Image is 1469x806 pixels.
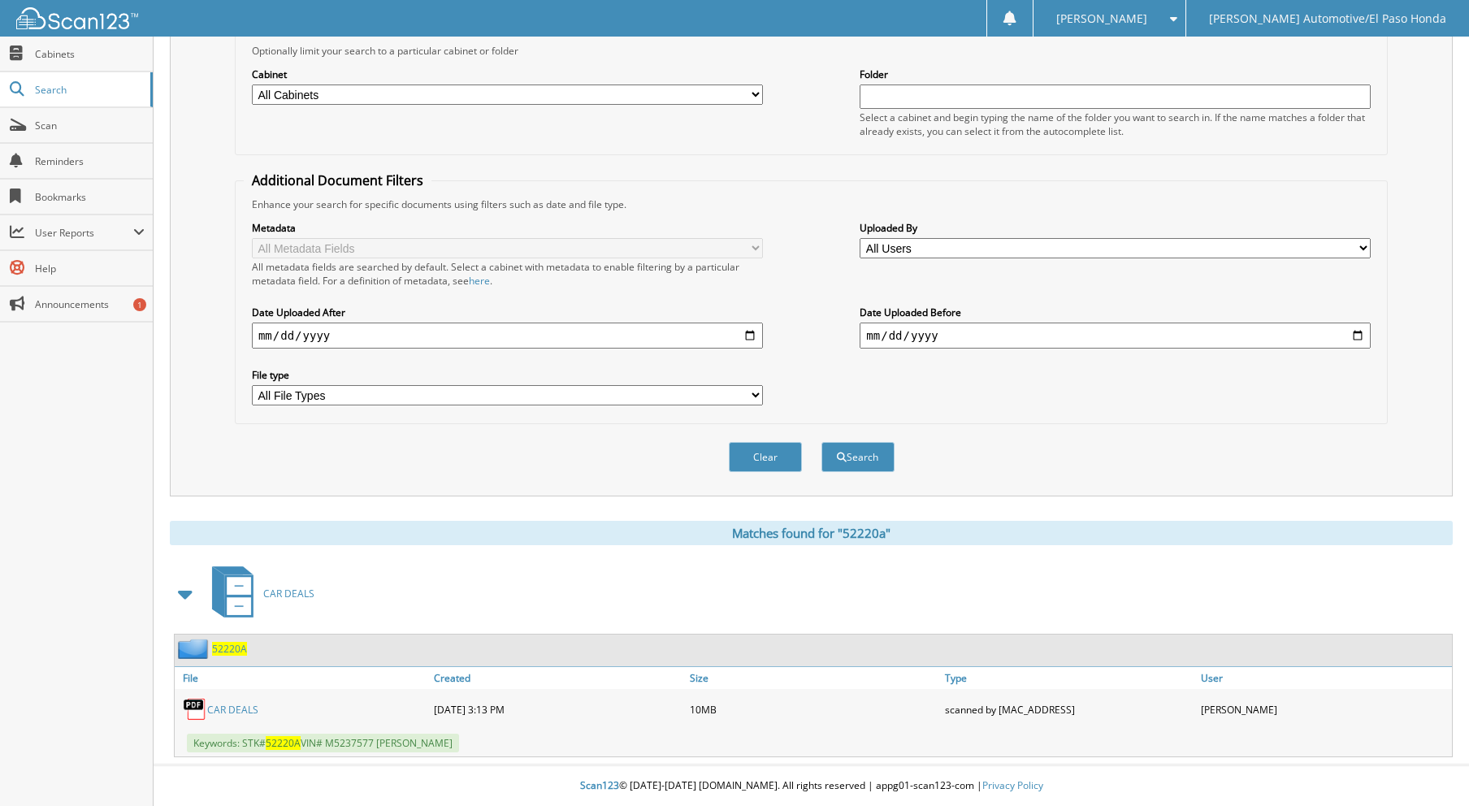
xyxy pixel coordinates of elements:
input: start [252,323,763,349]
legend: Additional Document Filters [244,171,431,189]
div: Matches found for "52220a" [170,521,1453,545]
input: end [860,323,1371,349]
span: User Reports [35,226,133,240]
div: © [DATE]-[DATE] [DOMAIN_NAME]. All rights reserved | appg01-scan123-com | [154,766,1469,806]
button: Search [821,442,895,472]
a: 52220A [212,642,247,656]
span: Help [35,262,145,275]
div: [DATE] 3:13 PM [430,693,685,726]
a: CAR DEALS [202,561,314,626]
div: 1 [133,298,146,311]
button: Clear [729,442,802,472]
span: Keywords: STK# VIN# M5237577 [PERSON_NAME] [187,734,459,752]
iframe: Chat Widget [1388,728,1469,806]
a: Privacy Policy [982,778,1043,792]
div: 10MB [686,693,941,726]
span: Reminders [35,154,145,168]
div: Enhance your search for specific documents using filters such as date and file type. [244,197,1379,211]
div: Select a cabinet and begin typing the name of the folder you want to search in. If the name match... [860,110,1371,138]
span: Cabinets [35,47,145,61]
span: Announcements [35,297,145,311]
span: [PERSON_NAME] [1056,14,1147,24]
a: User [1197,667,1452,689]
img: PDF.png [183,697,207,721]
a: Type [941,667,1196,689]
div: [PERSON_NAME] [1197,693,1452,726]
img: scan123-logo-white.svg [16,7,138,29]
label: Uploaded By [860,221,1371,235]
a: Created [430,667,685,689]
span: Search [35,83,142,97]
a: Size [686,667,941,689]
label: Metadata [252,221,763,235]
span: Scan [35,119,145,132]
label: Folder [860,67,1371,81]
label: File type [252,368,763,382]
label: Date Uploaded Before [860,305,1371,319]
span: [PERSON_NAME] Automotive/El Paso Honda [1209,14,1446,24]
span: Scan123 [580,778,619,792]
a: File [175,667,430,689]
span: Bookmarks [35,190,145,204]
a: CAR DEALS [207,703,258,717]
label: Cabinet [252,67,763,81]
div: Optionally limit your search to a particular cabinet or folder [244,44,1379,58]
div: All metadata fields are searched by default. Select a cabinet with metadata to enable filtering b... [252,260,763,288]
span: 52220A [266,736,301,750]
span: CAR DEALS [263,587,314,600]
img: folder2.png [178,639,212,659]
label: Date Uploaded After [252,305,763,319]
div: scanned by [MAC_ADDRESS] [941,693,1196,726]
a: here [469,274,490,288]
